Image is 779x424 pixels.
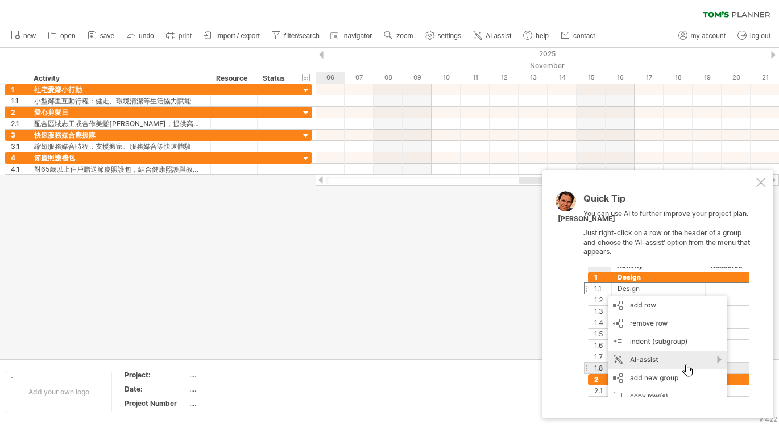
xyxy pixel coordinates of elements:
[558,214,615,224] div: [PERSON_NAME]
[34,73,204,84] div: Activity
[583,194,754,397] div: You can use AI to further improve your project plan. Just right-click on a row or the header of a...
[34,152,205,163] div: 節慶照護禮包
[396,32,413,40] span: zoom
[34,118,205,129] div: 配合區域志工或合作美髮[PERSON_NAME]，提供高齡住戶義剪服務
[284,32,320,40] span: filter/search
[139,32,154,40] span: undo
[536,32,549,40] span: help
[34,130,205,140] div: 快速服務媒合應援隊
[201,28,263,43] a: import / export
[470,28,515,43] a: AI assist
[461,72,490,84] div: Tuesday, 11 November 2025
[125,370,187,380] div: Project:
[520,28,552,43] a: help
[34,95,205,106] div: 小型鄰里互動行程：健走、環境清潔等生活協力賦能
[216,73,251,84] div: Resource
[635,72,664,84] div: Monday, 17 November 2025
[759,415,777,423] div: v 422
[374,72,403,84] div: Saturday, 8 November 2025
[403,72,432,84] div: Sunday, 9 November 2025
[676,28,729,43] a: my account
[486,32,511,40] span: AI assist
[269,28,323,43] a: filter/search
[490,72,519,84] div: Wednesday, 12 November 2025
[11,107,28,118] div: 2
[34,164,205,174] div: 對65歲以上住戶贈送節慶照護包，結合健康照護與教育，並整合在地企業資源聯合辦理
[11,95,28,106] div: 1.1
[381,28,416,43] a: zoom
[23,32,36,40] span: new
[34,141,205,152] div: 縮短服務媒合時程，支援搬家、服務媒合等快速體驗
[11,164,28,174] div: 4.1
[693,72,722,84] div: Wednesday, 19 November 2025
[189,384,285,394] div: ....
[583,194,754,209] div: Quick Tip
[85,28,118,43] a: save
[606,72,635,84] div: Sunday, 16 November 2025
[573,32,595,40] span: contact
[664,72,693,84] div: Tuesday, 18 November 2025
[519,72,548,84] div: Thursday, 13 November 2025
[735,28,774,43] a: log out
[11,141,28,152] div: 3.1
[125,398,187,408] div: Project Number
[179,32,192,40] span: print
[189,398,285,408] div: ....
[125,384,187,394] div: Date:
[422,28,465,43] a: settings
[60,32,76,40] span: open
[123,28,158,43] a: undo
[750,32,770,40] span: log out
[45,28,79,43] a: open
[329,28,375,43] a: navigator
[11,118,28,129] div: 2.1
[34,107,205,118] div: 愛心剪髮日
[558,28,599,43] a: contact
[344,32,372,40] span: navigator
[345,72,374,84] div: Friday, 7 November 2025
[6,371,112,413] div: Add your own logo
[438,32,461,40] span: settings
[8,28,39,43] a: new
[11,84,28,95] div: 1
[163,28,195,43] a: print
[722,72,751,84] div: Thursday, 20 November 2025
[11,130,28,140] div: 3
[34,84,205,95] div: 社宅愛鄰小行動
[577,72,606,84] div: Saturday, 15 November 2025
[548,72,577,84] div: Friday, 14 November 2025
[691,32,726,40] span: my account
[432,72,461,84] div: Monday, 10 November 2025
[263,73,288,84] div: Status
[100,32,114,40] span: save
[216,32,260,40] span: import / export
[11,152,28,163] div: 4
[189,370,285,380] div: ....
[316,72,345,84] div: Thursday, 6 November 2025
